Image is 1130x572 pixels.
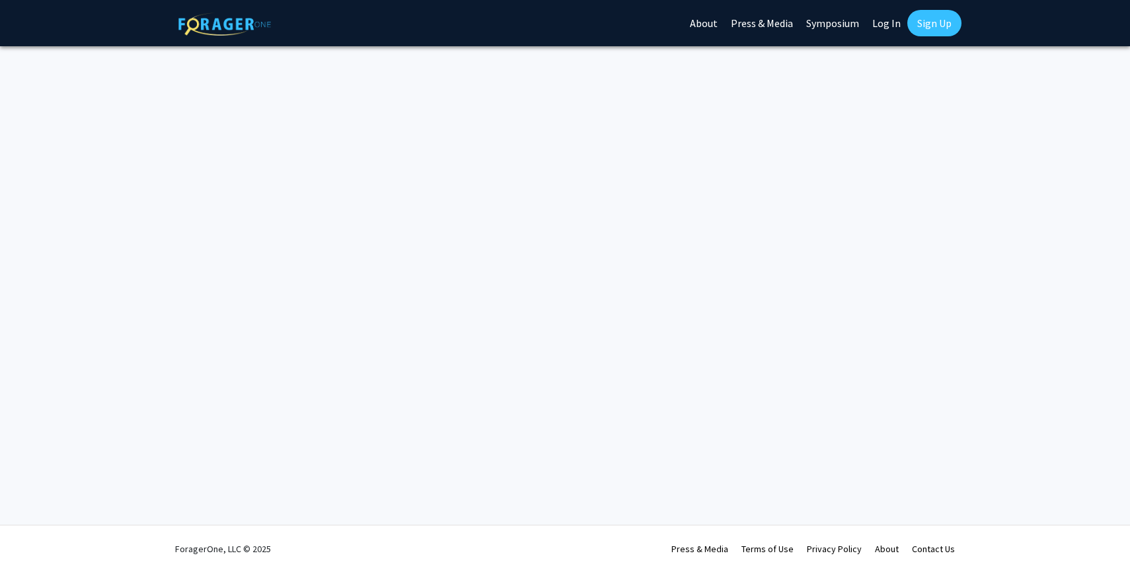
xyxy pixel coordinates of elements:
a: Terms of Use [741,543,794,555]
a: Press & Media [671,543,728,555]
a: Privacy Policy [807,543,862,555]
div: ForagerOne, LLC © 2025 [175,526,271,572]
a: About [875,543,899,555]
a: Sign Up [907,10,961,36]
a: Contact Us [912,543,955,555]
img: ForagerOne Logo [178,13,271,36]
